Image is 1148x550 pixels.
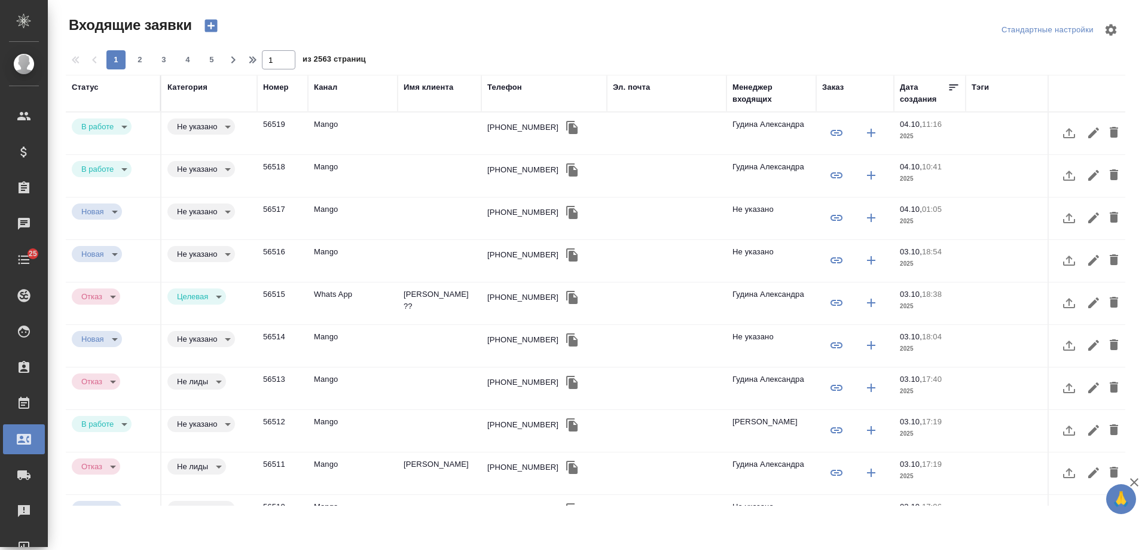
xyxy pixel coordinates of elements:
[726,452,816,494] td: Гудина Александра
[900,470,960,482] p: 2025
[857,246,886,275] button: Создать заказ
[900,81,948,105] div: Дата создания
[922,162,942,171] p: 10:41
[130,54,149,66] span: 2
[173,419,221,429] button: Не указано
[1104,458,1124,487] button: Удалить
[732,81,810,105] div: Менеджер входящих
[822,288,851,317] button: Привязать к существующему заказу
[822,161,851,190] button: Привязать к существующему заказу
[1104,331,1124,360] button: Удалить
[487,504,558,516] div: [PHONE_NUMBER]
[257,325,308,367] td: 56514
[613,81,650,93] div: Эл. почта
[726,495,816,537] td: Не указано
[173,121,221,132] button: Не указано
[487,334,558,346] div: [PHONE_NUMBER]
[154,50,173,69] button: 3
[900,343,960,355] p: 2025
[78,419,117,429] button: В работе
[1055,246,1083,275] button: Загрузить файл
[202,50,221,69] button: 5
[1104,288,1124,317] button: Удалить
[314,81,337,93] div: Канал
[857,373,886,402] button: Создать заказ
[857,118,886,147] button: Создать заказ
[563,288,581,306] button: Скопировать
[78,206,108,217] button: Новая
[404,81,453,93] div: Имя клиента
[167,416,235,432] div: В работе
[173,249,221,259] button: Не указано
[173,164,221,174] button: Не указано
[308,197,398,239] td: Mango
[178,54,197,66] span: 4
[72,203,122,220] div: В работе
[178,50,197,69] button: 4
[167,288,226,305] div: В работе
[922,120,942,129] p: 11:16
[563,246,581,264] button: Скопировать
[726,367,816,409] td: Гудина Александра
[900,205,922,214] p: 04.10,
[78,121,117,132] button: В работе
[822,81,844,93] div: Заказ
[72,331,122,347] div: В работе
[1055,161,1083,190] button: Загрузить файл
[72,416,132,432] div: В работе
[308,367,398,409] td: Mango
[72,458,120,475] div: В работе
[857,161,886,190] button: Создать заказ
[1083,288,1104,317] button: Редактировать
[167,501,235,517] div: В работе
[487,121,558,133] div: [PHONE_NUMBER]
[922,460,942,469] p: 17:19
[487,376,558,388] div: [PHONE_NUMBER]
[308,240,398,282] td: Mango
[822,416,851,445] button: Привязать к существующему заказу
[1083,161,1104,190] button: Редактировать
[1104,118,1124,147] button: Удалить
[900,215,960,227] p: 2025
[1083,331,1104,360] button: Редактировать
[900,258,960,270] p: 2025
[167,458,251,475] div: Это спам, фрилансеры, текущие клиенты и т.д.
[78,376,106,387] button: Отказ
[857,331,886,360] button: Создать заказ
[1083,203,1104,232] button: Редактировать
[72,373,120,390] div: В работе
[900,130,960,142] p: 2025
[726,113,816,154] td: Гудина Александра
[308,452,398,494] td: Mango
[900,300,960,312] p: 2025
[257,367,308,409] td: 56513
[257,197,308,239] td: 56517
[922,502,942,511] p: 17:06
[78,461,106,472] button: Отказ
[900,173,960,185] p: 2025
[257,282,308,324] td: 56515
[857,288,886,317] button: Создать заказ
[72,246,122,262] div: В работе
[257,113,308,154] td: 56519
[308,410,398,452] td: Mango
[173,461,212,472] button: Не лиды
[257,240,308,282] td: 56516
[167,373,226,390] div: В работе
[1055,118,1083,147] button: Загрузить файл
[72,81,99,93] div: Статус
[822,203,851,232] button: Привязать к существующему заказу
[822,458,851,487] button: Привязать к существующему заказу
[78,249,108,259] button: Новая
[1104,203,1124,232] button: Удалить
[487,164,558,176] div: [PHONE_NUMBER]
[922,290,942,299] p: 18:38
[900,120,922,129] p: 04.10,
[1083,458,1104,487] button: Редактировать
[72,288,120,305] div: В работе
[487,206,558,218] div: [PHONE_NUMBER]
[972,81,989,93] div: Тэги
[72,501,122,517] div: В работе
[487,291,558,303] div: [PHONE_NUMBER]
[900,460,922,469] p: 03.10,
